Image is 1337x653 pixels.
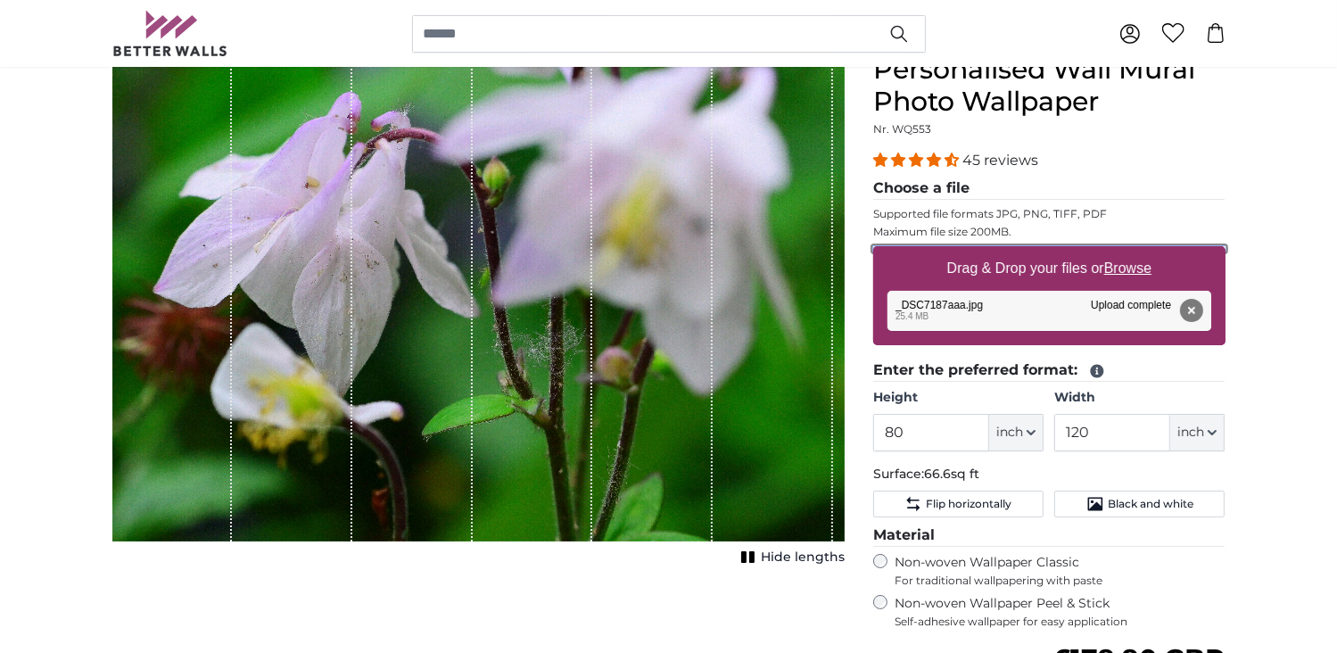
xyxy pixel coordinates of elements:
label: Height [873,389,1044,407]
button: inch [989,414,1044,451]
span: Nr. WQ553 [873,122,931,136]
div: 1 of 1 [112,54,845,570]
legend: Enter the preferred format: [873,360,1226,382]
legend: Material [873,525,1226,547]
img: Betterwalls [112,11,228,56]
label: Width [1054,389,1225,407]
label: Drag & Drop your files or [939,251,1158,286]
p: Supported file formats JPG, PNG, TIFF, PDF [873,207,1226,221]
button: inch [1170,414,1225,451]
span: Hide lengths [761,549,845,566]
label: Non-woven Wallpaper Classic [895,554,1226,588]
span: For traditional wallpapering with paste [895,574,1226,588]
h1: Personalised Wall Mural Photo Wallpaper [873,54,1226,118]
span: Self-adhesive wallpaper for easy application [895,615,1226,629]
span: Black and white [1108,497,1193,511]
u: Browse [1104,260,1151,276]
legend: Choose a file [873,178,1226,200]
span: inch [1177,424,1204,442]
button: Flip horizontally [873,491,1044,517]
p: Surface: [873,466,1226,484]
span: 45 reviews [962,152,1038,169]
span: 66.6sq ft [924,466,979,482]
p: Maximum file size 200MB. [873,225,1226,239]
span: inch [996,424,1023,442]
span: Flip horizontally [926,497,1011,511]
button: Black and white [1054,491,1225,517]
span: 4.36 stars [873,152,962,169]
label: Non-woven Wallpaper Peel & Stick [895,595,1226,629]
button: Hide lengths [736,545,845,570]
